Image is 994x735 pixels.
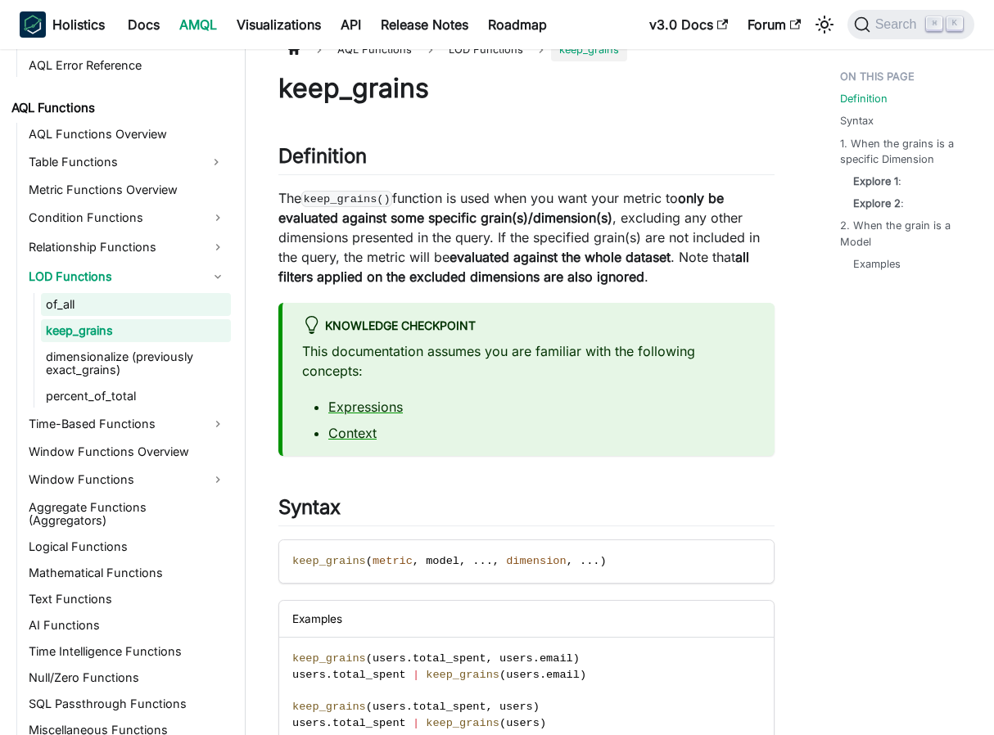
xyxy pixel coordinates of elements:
[499,701,533,713] span: users
[24,54,231,77] a: AQL Error Reference
[840,91,888,106] a: Definition
[639,11,738,38] a: v3.0 Docs
[853,196,904,211] a: Explore 2:
[292,555,366,567] span: keep_grains
[478,11,557,38] a: Roadmap
[426,669,499,681] span: keep_grains
[413,669,419,681] span: |
[326,717,332,729] span: .
[301,191,392,207] code: keep_grains()
[20,11,46,38] img: Holistics
[406,652,413,665] span: .
[278,188,775,286] p: The function is used when you want your metric to , excluding any other dimensions presented in t...
[450,249,671,265] strong: evaluated against the whole dataset
[599,555,606,567] span: )
[332,717,406,729] span: total_spent
[580,669,586,681] span: )
[373,555,413,567] span: metric
[441,38,531,61] span: LOD Functions
[840,113,874,129] a: Syntax
[506,669,540,681] span: users
[302,316,755,337] div: Knowledge Checkpoint
[7,97,231,119] a: AQL Functions
[24,411,231,437] a: Time-Based Functions
[551,38,627,61] span: keep_grains
[24,149,201,175] a: Table Functions
[947,16,963,31] kbd: K
[227,11,331,38] a: Visualizations
[840,136,969,167] a: 1. When the grains is a specific Dimension
[413,701,486,713] span: total_spent
[278,72,775,105] h1: keep_grains
[24,440,231,463] a: Window Functions Overview
[853,175,898,187] strong: Explore 1
[20,11,105,38] a: HolisticsHolistics
[413,652,486,665] span: total_spent
[24,264,231,290] a: LOD Functions
[426,555,459,567] span: model
[278,38,309,61] a: Home page
[459,555,466,567] span: ,
[24,467,231,493] a: Window Functions
[24,666,231,689] a: Null/Zero Functions
[811,11,838,38] button: Switch between dark and light mode (currently light mode)
[580,555,586,567] span: .
[493,555,499,567] span: ,
[292,701,366,713] span: keep_grains
[366,555,373,567] span: (
[278,38,775,61] nav: Breadcrumbs
[573,652,580,665] span: )
[24,123,231,146] a: AQL Functions Overview
[540,717,546,729] span: )
[847,10,974,39] button: Search (Command+K)
[506,555,566,567] span: dimension
[24,692,231,715] a: SQL Passthrough Functions
[24,640,231,663] a: Time Intelligence Functions
[486,652,493,665] span: ,
[292,669,326,681] span: users
[41,319,231,342] a: keep_grains
[279,601,774,638] div: Examples
[24,561,231,584] a: Mathematical Functions
[24,535,231,558] a: Logical Functions
[499,652,533,665] span: users
[870,17,927,32] span: Search
[373,652,406,665] span: users
[371,11,478,38] a: Release Notes
[738,11,811,38] a: Forum
[540,669,546,681] span: .
[41,293,231,316] a: of_all
[24,178,231,201] a: Metric Functions Overview
[506,717,540,729] span: users
[24,588,231,611] a: Text Functions
[853,174,901,189] a: Explore 1:
[326,669,332,681] span: .
[52,15,105,34] b: Holistics
[540,652,573,665] span: email
[499,717,506,729] span: (
[533,652,540,665] span: .
[292,717,326,729] span: users
[586,555,593,567] span: .
[413,717,419,729] span: |
[853,197,901,210] strong: Explore 2
[328,425,377,441] a: Context
[472,555,479,567] span: .
[41,385,231,408] a: percent_of_total
[329,38,420,61] span: AQL Functions
[328,399,403,415] a: Expressions
[169,11,227,38] a: AMQL
[302,341,755,381] p: This documentation assumes you are familiar with the following concepts:
[426,717,499,729] span: keep_grains
[840,218,969,249] a: 2. When the grain is a Model
[499,669,506,681] span: (
[366,652,373,665] span: (
[292,652,366,665] span: keep_grains
[406,701,413,713] span: .
[366,701,373,713] span: (
[373,701,406,713] span: users
[278,144,775,175] h2: Definition
[546,669,580,681] span: email
[593,555,599,567] span: .
[480,555,486,567] span: .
